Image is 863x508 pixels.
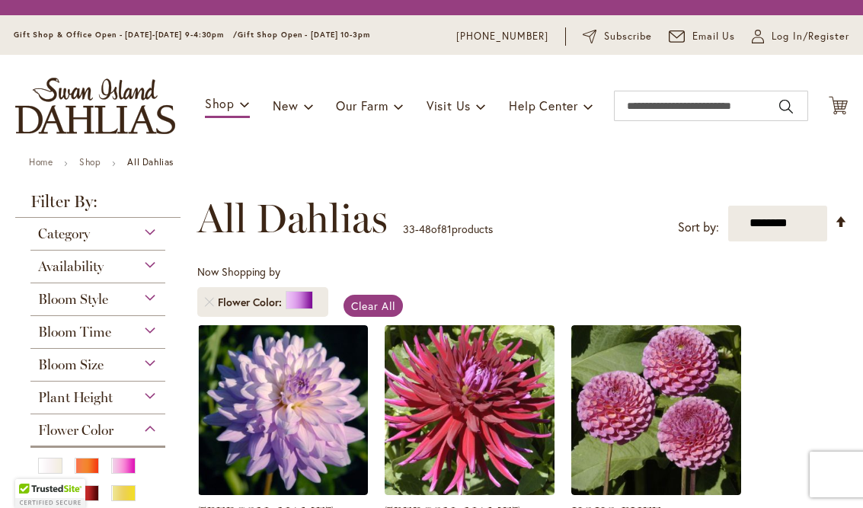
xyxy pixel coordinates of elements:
[197,264,280,279] span: Now Shopping by
[38,389,113,406] span: Plant Height
[238,30,370,40] span: Gift Shop Open - [DATE] 10-3pm
[351,299,396,313] span: Clear All
[38,258,104,275] span: Availability
[205,298,214,307] a: Remove Flower Color Purple
[218,295,286,310] span: Flower Color
[38,225,90,242] span: Category
[29,156,53,168] a: Home
[678,213,719,241] label: Sort by:
[127,156,174,168] strong: All Dahlias
[692,29,736,44] span: Email Us
[336,97,388,113] span: Our Farm
[509,97,578,113] span: Help Center
[11,454,54,497] iframe: Launch Accessibility Center
[14,30,238,40] span: Gift Shop & Office Open - [DATE]-[DATE] 9-4:30pm /
[752,29,849,44] a: Log In/Register
[772,29,849,44] span: Log In/Register
[385,484,555,498] a: JUANITA
[403,222,415,236] span: 33
[198,325,368,495] img: JORDAN NICOLE
[197,196,388,241] span: All Dahlias
[38,422,113,439] span: Flower Color
[456,29,548,44] a: [PHONE_NUMBER]
[427,97,471,113] span: Visit Us
[79,156,101,168] a: Shop
[15,193,181,218] strong: Filter By:
[571,484,741,498] a: KOKO PUFF
[571,325,741,495] img: KOKO PUFF
[38,356,104,373] span: Bloom Size
[344,295,404,317] a: Clear All
[441,222,452,236] span: 81
[419,222,431,236] span: 48
[385,325,555,495] img: JUANITA
[38,324,111,340] span: Bloom Time
[273,97,298,113] span: New
[403,217,493,241] p: - of products
[604,29,652,44] span: Subscribe
[38,291,108,308] span: Bloom Style
[669,29,736,44] a: Email Us
[198,484,368,498] a: JORDAN NICOLE
[205,95,235,111] span: Shop
[583,29,652,44] a: Subscribe
[15,78,175,134] a: store logo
